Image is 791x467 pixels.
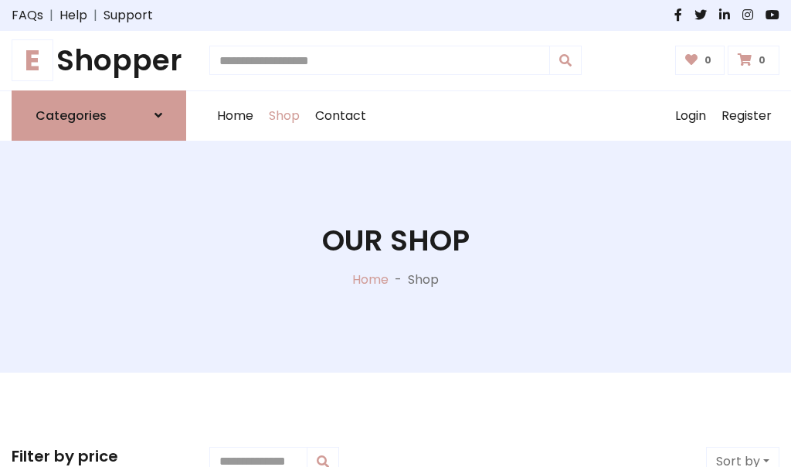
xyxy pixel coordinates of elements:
a: Categories [12,90,186,141]
a: Shop [261,91,307,141]
a: 0 [675,46,725,75]
h1: Shopper [12,43,186,78]
span: 0 [755,53,769,67]
a: Login [667,91,714,141]
a: Home [352,271,389,288]
a: FAQs [12,6,43,25]
p: - [389,271,408,289]
a: Help [59,6,87,25]
a: EShopper [12,43,186,78]
a: Support [104,6,153,25]
a: Register [714,91,779,141]
h1: Our Shop [322,223,470,258]
span: | [43,6,59,25]
a: Home [209,91,261,141]
p: Shop [408,271,439,289]
a: 0 [728,46,779,75]
span: | [87,6,104,25]
h5: Filter by price [12,447,186,465]
a: Contact [307,91,374,141]
span: E [12,39,53,81]
span: 0 [701,53,715,67]
h6: Categories [36,108,107,123]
